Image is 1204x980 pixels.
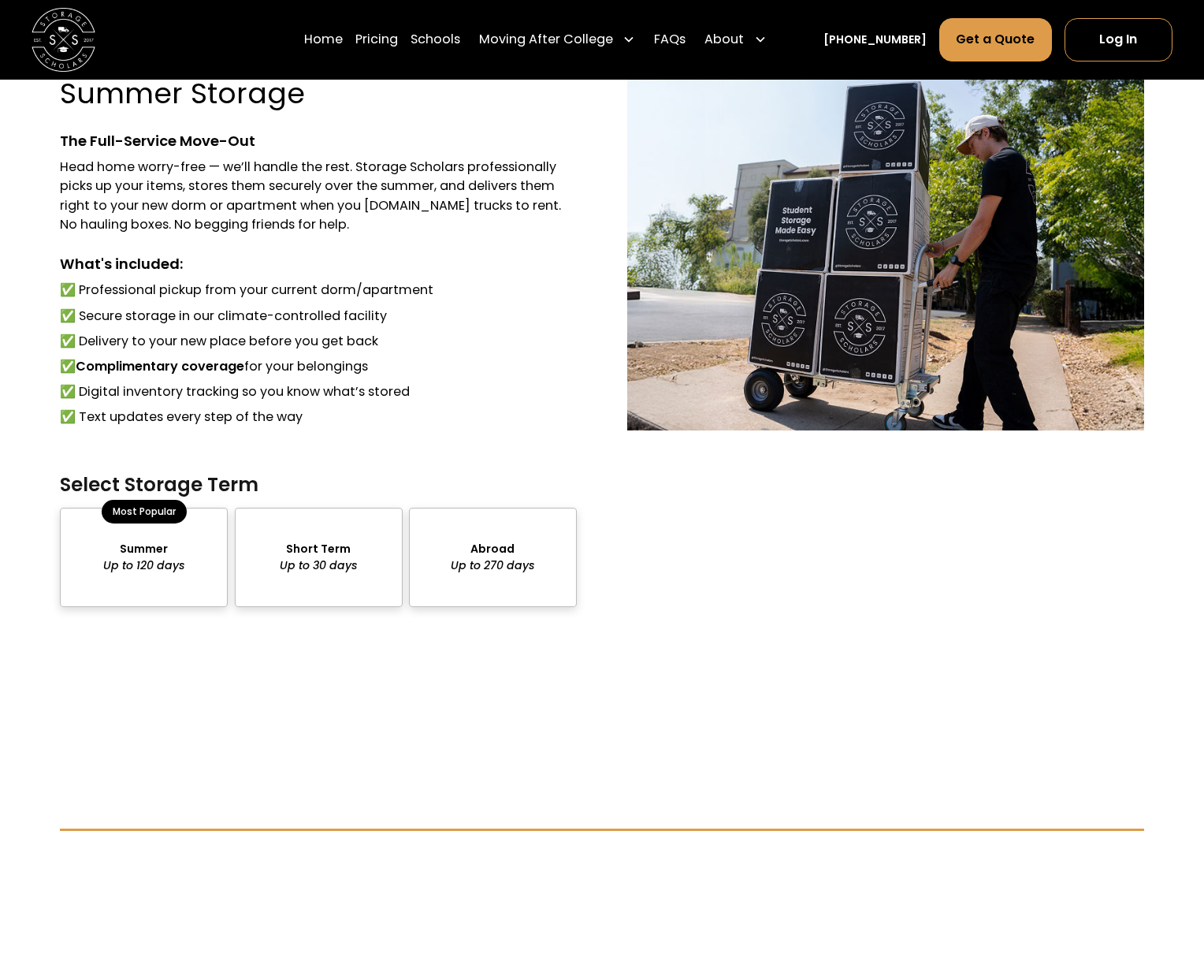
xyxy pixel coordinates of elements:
li: ✅ Secure storage in our climate-controlled facility [60,307,576,326]
strong: Complimentary coverage [76,357,244,375]
div: Head home worry-free — we’ll handle the rest. Storage Scholars professionally picks up your items... [60,158,576,234]
div: About [704,30,744,49]
a: Log In [1065,18,1172,61]
form: package-pricing [60,470,1143,753]
a: Schools [411,17,460,61]
li: ✅ for your belongings [60,357,576,376]
h3: Summer Storage [60,76,305,111]
li: ✅ Digital inventory tracking so you know what’s stored [60,382,576,401]
div: About [698,17,772,61]
li: ✅ Professional pickup from your current dorm/apartment [60,281,576,300]
div: The Full-Service Move-Out [60,130,576,151]
img: Storage Scholar [627,76,1143,430]
div: Moving After College [473,17,641,61]
a: Home [304,17,343,61]
a: Pricing [355,17,398,61]
li: ✅ Delivery to your new place before you get back [60,332,576,351]
a: Get a Quote [939,18,1051,61]
div: Moving After College [479,30,613,49]
li: ✅ Text updates every step of the way [60,408,576,427]
div: Most Popular [102,500,186,524]
a: [PHONE_NUMBER] [823,32,927,48]
h4: Select Storage Term [60,472,576,497]
img: Storage Scholars main logo [32,8,95,72]
div: What's included: [60,253,576,274]
a: FAQs [654,17,686,61]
